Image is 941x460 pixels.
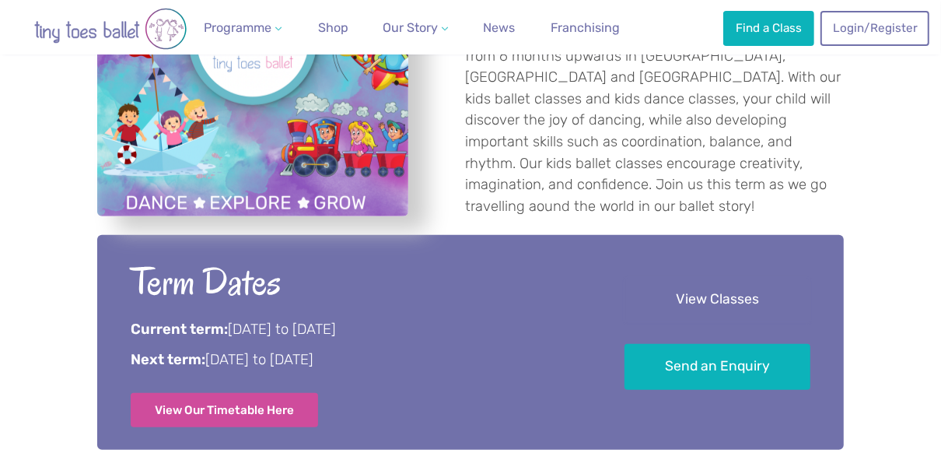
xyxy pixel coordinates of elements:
a: News [477,12,521,44]
p: [DATE] to [DATE] [131,350,581,370]
a: Shop [312,12,355,44]
p: Welcome to tiny toes ballet Suffolk! Offering award-winning pre-school children's ballet and danc... [465,2,844,217]
span: Our Story [383,20,439,35]
span: Franchising [551,20,620,35]
span: News [483,20,515,35]
span: Programme [204,20,271,35]
a: View Our Timetable Here [131,393,318,427]
a: Franchising [544,12,626,44]
h2: Term Dates [131,258,581,307]
a: View Classes [624,277,810,323]
p: [DATE] to [DATE] [131,320,581,340]
a: Send an Enquiry [624,344,810,390]
img: tiny toes ballet [17,8,204,50]
a: Login/Register [820,11,929,45]
a: Programme [198,12,288,44]
span: Shop [318,20,348,35]
strong: Next term: [131,351,205,368]
a: Our Story [376,12,454,44]
strong: Current term: [131,321,228,338]
a: Find a Class [723,11,813,45]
